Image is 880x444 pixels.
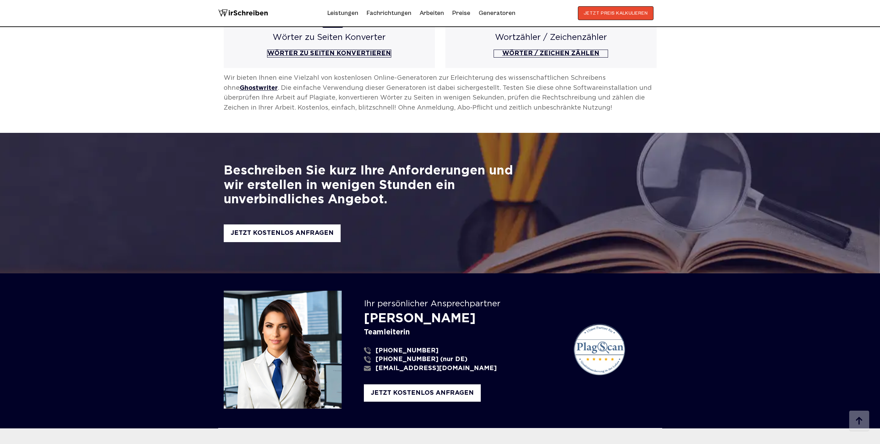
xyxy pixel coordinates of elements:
div: Ihr persönlicher Ansprechpartner [364,299,566,309]
img: plagScan [573,324,625,376]
a: Wörter zu Seiten konvertieren [267,50,391,58]
a: Ghostwriter [240,85,278,91]
a: Arbeiten [420,8,444,19]
div: JETZT KOSTENLOS ANFRAGEN [224,224,341,242]
a: [PHONE_NUMBER] [364,347,559,355]
span: [PHONE_NUMBER] [376,347,438,355]
button: JETZT PREIS KALKULIEREN [578,6,654,20]
span: [EMAIL_ADDRESS][DOMAIN_NAME] [376,365,497,372]
a: [PHONE_NUMBER] (nur DE) [364,356,559,363]
img: phone [364,347,371,354]
a: Preise [452,9,470,17]
img: button top [849,411,870,432]
div: [PERSON_NAME] [364,312,566,326]
p: Wir bieten Ihnen eine Vielzahl von kostenlosen Online-Generatoren zur Erleichterung des wissensch... [224,73,657,113]
a: Generatoren [479,8,515,19]
img: Mathilda Sussman [224,291,342,409]
div: Beschreiben Sie kurz Ihre Anforderungen und wir erstellen in wenigen Stunden ein unverbindliches ... [224,164,524,207]
div: Teamleiterin [364,328,566,336]
a: [EMAIL_ADDRESS][DOMAIN_NAME] [364,365,559,372]
img: phone [364,356,371,363]
div: Wortzähler / Zeichenzähler [456,33,646,43]
a: Fachrichtungen [367,8,411,19]
div: Wörter zu Seiten Konverter [234,33,425,43]
a: Wörter / Zeichen zählen [494,50,608,58]
a: Leistungen [327,8,358,19]
img: email [364,365,371,372]
div: JETZT KOSTENLOS ANFRAGEN [364,384,481,402]
span: [PHONE_NUMBER] (nur DE) [376,356,468,363]
img: logo wirschreiben [218,6,268,20]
